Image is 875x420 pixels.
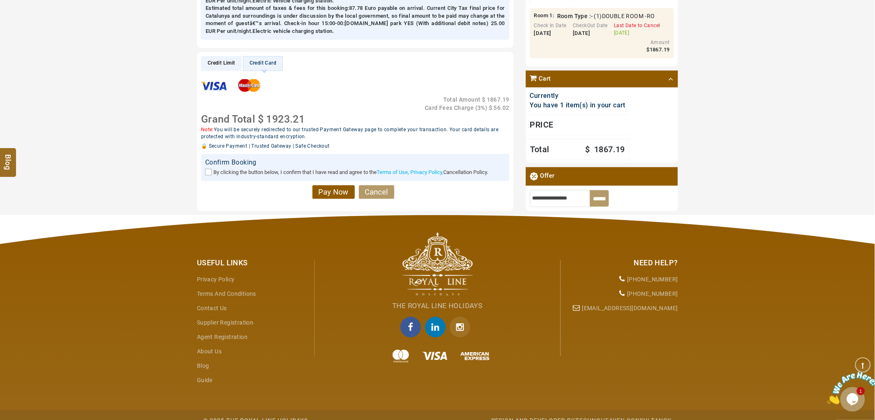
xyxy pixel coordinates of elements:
[201,127,499,139] span: You will be securely redirected to our trusted Payment Gateway page to complete your transaction....
[243,56,283,70] li: Credit Card
[534,30,567,37] div: [DATE]
[650,47,670,53] span: 1867.19
[266,113,305,125] span: 1923.21
[403,232,473,296] img: The Royal Line Holidays
[208,60,235,66] span: Credit Limit
[443,169,488,175] span: Cancellation Policy.
[377,169,409,175] a: Terms of Use,
[425,317,450,337] a: linkedin
[197,276,235,283] a: Privacy Policy
[3,155,14,162] span: Blog
[197,305,227,311] a: Contact Us
[567,258,678,268] div: Need Help?
[530,144,549,156] span: Total
[573,30,608,37] div: [DATE]
[197,348,222,355] a: About Us
[400,317,425,337] a: facebook
[629,39,670,46] div: Amount
[410,169,443,175] a: Privacy Policy,
[614,23,660,30] div: Last Date to Cancel
[824,369,875,408] iframe: chat widget
[494,104,509,111] span: 56.02
[258,113,264,125] span: $
[205,158,505,167] div: Confirm Booking
[540,171,555,181] span: Offer
[392,302,482,310] span: The Royal Line Holidays
[534,23,567,30] div: Check In Date
[319,188,349,196] span: Pay Now
[425,104,474,111] span: Card Fees Charge
[595,145,625,155] span: 1867.19
[489,104,492,111] span: $
[567,287,678,301] li: [PHONE_NUMBER]
[526,114,630,135] div: Price
[539,74,551,83] span: Cart
[534,13,549,19] span: Room
[365,188,388,196] span: Cancel
[197,290,256,297] a: Terms and Conditions
[582,305,678,311] a: [EMAIL_ADDRESS][DOMAIN_NAME]
[550,13,553,19] span: 1
[197,334,248,340] a: Agent Registration
[450,317,475,337] a: Instagram
[201,143,509,150] div: 🔒 Secure Payment | Trusted Gateway | Safe Checkout
[573,23,608,30] div: CheckOut Date
[197,319,253,326] a: Supplier Registration
[567,272,678,287] li: [PHONE_NUMBER]
[487,96,509,103] span: 1867.19
[213,169,377,175] span: By clicking the button below, I confirm that I have read and agree to the
[197,362,209,369] a: Blog
[647,47,650,53] span: $
[534,12,554,21] span: :
[201,127,214,132] span: Note:
[614,30,660,37] div: [DATE]
[585,145,590,155] span: $
[443,96,481,103] span: Total Amount
[359,185,394,199] a: Cancel
[478,104,481,111] span: 3
[557,13,593,20] b: Room Type :-
[197,377,213,383] a: guide
[594,12,655,21] span: (1)DOUBLE ROOM -RO
[530,92,625,109] span: Currently You have 1 item(s) in your cart
[3,3,54,36] img: Chat attention grabber
[197,258,308,268] div: Useful Links
[482,96,485,103] span: $
[475,104,488,111] span: ( %)
[201,113,255,125] span: Grand Total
